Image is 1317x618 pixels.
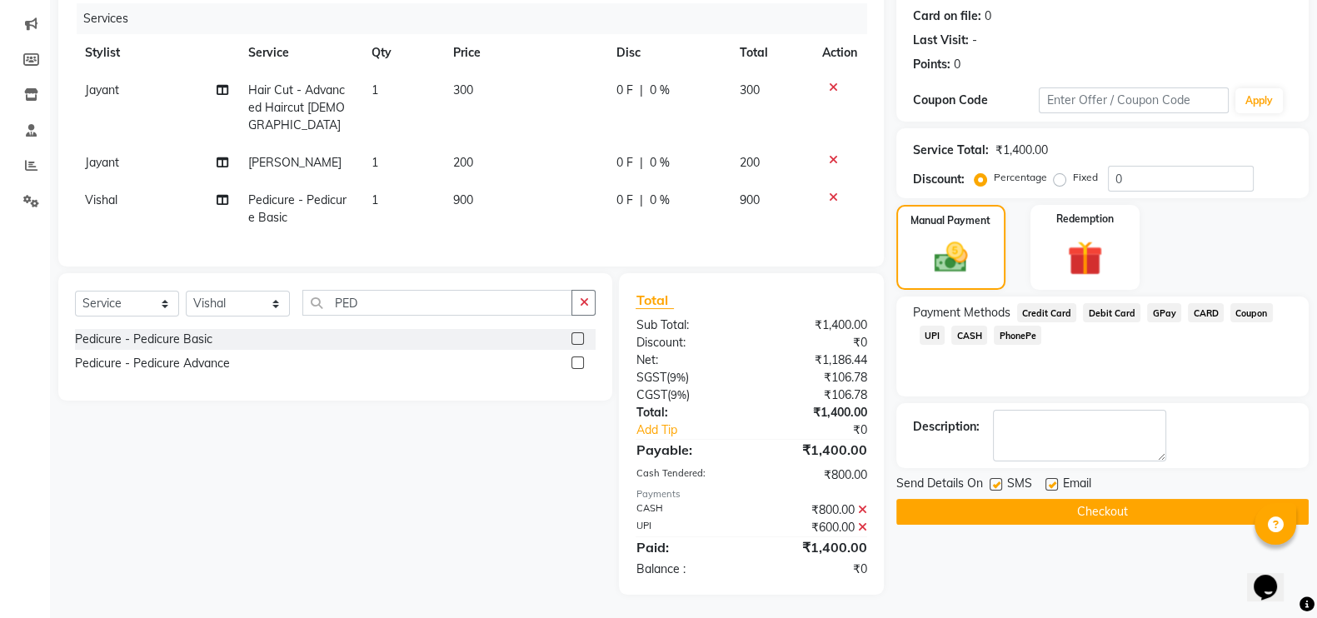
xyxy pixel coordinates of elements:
[751,316,880,334] div: ₹1,400.00
[1188,303,1224,322] span: CARD
[995,142,1048,159] div: ₹1,400.00
[751,519,880,536] div: ₹600.00
[372,82,378,97] span: 1
[1147,303,1181,322] span: GPay
[913,304,1010,321] span: Payment Methods
[913,142,989,159] div: Service Total:
[1083,303,1140,322] span: Debit Card
[640,192,643,209] span: |
[636,487,866,501] div: Payments
[623,386,751,404] div: ( )
[623,351,751,369] div: Net:
[812,34,867,72] th: Action
[636,387,666,402] span: CGST
[730,34,812,72] th: Total
[1007,475,1032,496] span: SMS
[913,56,950,73] div: Points:
[751,369,880,386] div: ₹106.78
[896,499,1309,525] button: Checkout
[994,170,1047,185] label: Percentage
[773,421,880,439] div: ₹0
[636,370,666,385] span: SGST
[650,192,670,209] span: 0 %
[623,334,751,351] div: Discount:
[740,192,760,207] span: 900
[1056,237,1113,280] img: _gift.svg
[1247,551,1300,601] iframe: chat widget
[1063,475,1091,496] span: Email
[1230,303,1273,322] span: Coupon
[1056,212,1114,227] label: Redemption
[623,369,751,386] div: ( )
[650,154,670,172] span: 0 %
[453,192,473,207] span: 900
[85,192,117,207] span: Vishal
[623,421,772,439] a: Add Tip
[453,155,473,170] span: 200
[238,34,362,72] th: Service
[85,82,119,97] span: Jayant
[616,82,633,99] span: 0 F
[650,82,670,99] span: 0 %
[985,7,991,25] div: 0
[896,475,983,496] span: Send Details On
[913,7,981,25] div: Card on file:
[913,92,1040,109] div: Coupon Code
[75,34,238,72] th: Stylist
[640,82,643,99] span: |
[751,466,880,484] div: ₹800.00
[623,501,751,519] div: CASH
[75,355,230,372] div: Pedicure - Pedicure Advance
[740,82,760,97] span: 300
[616,192,633,209] span: 0 F
[1017,303,1077,322] span: Credit Card
[75,331,212,348] div: Pedicure - Pedicure Basic
[751,334,880,351] div: ₹0
[453,82,473,97] span: 300
[920,326,945,345] span: UPI
[913,32,969,49] div: Last Visit:
[443,34,606,72] th: Price
[751,501,880,519] div: ₹800.00
[616,154,633,172] span: 0 F
[623,316,751,334] div: Sub Total:
[972,32,977,49] div: -
[640,154,643,172] span: |
[623,561,751,578] div: Balance :
[913,418,980,436] div: Description:
[606,34,730,72] th: Disc
[248,192,347,225] span: Pedicure - Pedicure Basic
[302,290,572,316] input: Search or Scan
[372,192,378,207] span: 1
[994,326,1041,345] span: PhonePe
[623,519,751,536] div: UPI
[248,155,342,170] span: [PERSON_NAME]
[910,213,990,228] label: Manual Payment
[362,34,444,72] th: Qty
[954,56,960,73] div: 0
[924,238,978,277] img: _cash.svg
[951,326,987,345] span: CASH
[740,155,760,170] span: 200
[751,386,880,404] div: ₹106.78
[623,440,751,460] div: Payable:
[248,82,345,132] span: Hair Cut - Advanced Haircut [DEMOGRAPHIC_DATA]
[77,3,880,34] div: Services
[1235,88,1283,113] button: Apply
[372,155,378,170] span: 1
[85,155,119,170] span: Jayant
[913,171,965,188] div: Discount:
[1039,87,1229,113] input: Enter Offer / Coupon Code
[670,388,686,401] span: 9%
[751,440,880,460] div: ₹1,400.00
[751,537,880,557] div: ₹1,400.00
[669,371,685,384] span: 9%
[751,404,880,421] div: ₹1,400.00
[623,466,751,484] div: Cash Tendered:
[1073,170,1098,185] label: Fixed
[623,404,751,421] div: Total:
[623,537,751,557] div: Paid:
[751,561,880,578] div: ₹0
[636,292,674,309] span: Total
[751,351,880,369] div: ₹1,186.44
